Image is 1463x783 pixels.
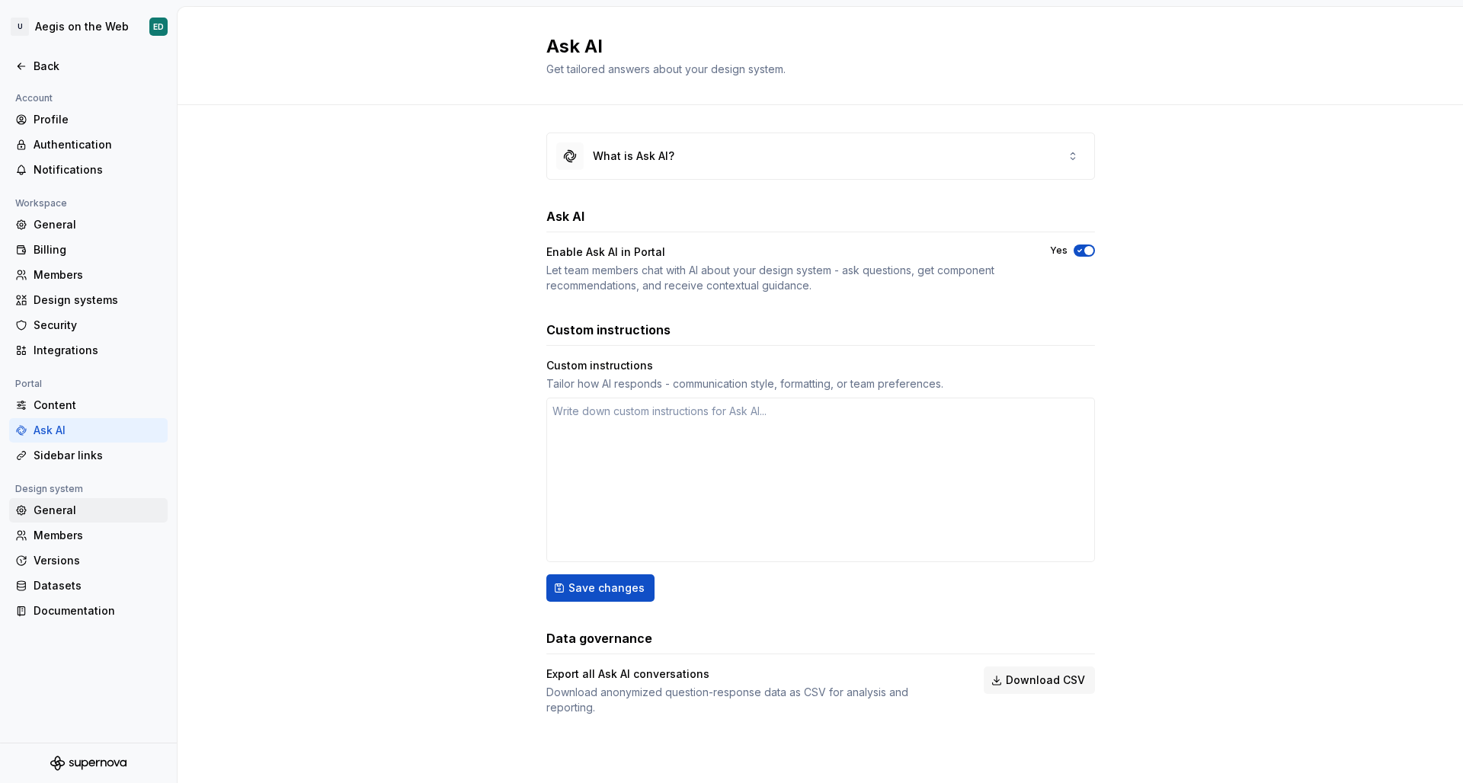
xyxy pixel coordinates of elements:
div: General [34,503,162,518]
div: Account [9,89,59,107]
a: General [9,498,168,523]
a: General [9,213,168,237]
svg: Supernova Logo [50,756,126,771]
div: Notifications [34,162,162,177]
a: Documentation [9,599,168,623]
span: Get tailored answers about your design system. [546,62,786,75]
span: Save changes [568,580,645,596]
a: Sidebar links [9,443,168,468]
div: Sidebar links [34,448,162,463]
div: Aegis on the Web [35,19,129,34]
div: Profile [34,112,162,127]
div: Back [34,59,162,74]
a: Design systems [9,288,168,312]
div: Authentication [34,137,162,152]
div: Security [34,318,162,333]
div: Design systems [34,292,162,308]
div: Documentation [34,603,162,618]
a: Versions [9,548,168,573]
div: Enable Ask AI in Portal [546,244,665,260]
span: Download CSV [1006,673,1085,688]
a: Back [9,54,168,78]
div: Tailor how AI responds - communication style, formatting, or team preferences. [546,376,1095,391]
a: Integrations [9,338,168,363]
button: Download CSV [984,666,1095,694]
div: Billing [34,242,162,257]
a: Authentication [9,133,168,157]
div: Members [34,528,162,543]
div: Export all Ask AI conversations [546,666,709,682]
div: Workspace [9,194,73,213]
a: Profile [9,107,168,132]
div: Portal [9,375,48,393]
h3: Custom instructions [546,321,671,339]
div: ED [153,21,164,33]
a: Security [9,313,168,337]
a: Members [9,523,168,548]
div: Download anonymized question-response data as CSV for analysis and reporting. [546,685,956,715]
h3: Data governance [546,629,652,647]
div: Ask AI [34,423,162,438]
div: Versions [34,553,162,568]
a: Notifications [9,158,168,182]
div: Content [34,398,162,413]
div: Integrations [34,343,162,358]
a: Billing [9,238,168,262]
a: Content [9,393,168,417]
div: What is Ask AI? [593,149,674,164]
a: Members [9,263,168,287]
a: Datasets [9,574,168,598]
h2: Ask AI [546,34,1077,59]
div: Custom instructions [546,358,653,373]
div: Design system [9,480,89,498]
div: Let team members chat with AI about your design system - ask questions, get component recommendat... [546,263,1023,293]
div: Members [34,267,162,283]
div: U [11,18,29,36]
div: General [34,217,162,232]
label: Yes [1050,244,1068,257]
button: UAegis on the WebED [3,10,174,43]
div: Datasets [34,578,162,593]
h3: Ask AI [546,207,584,225]
button: Save changes [546,574,655,602]
a: Ask AI [9,418,168,443]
